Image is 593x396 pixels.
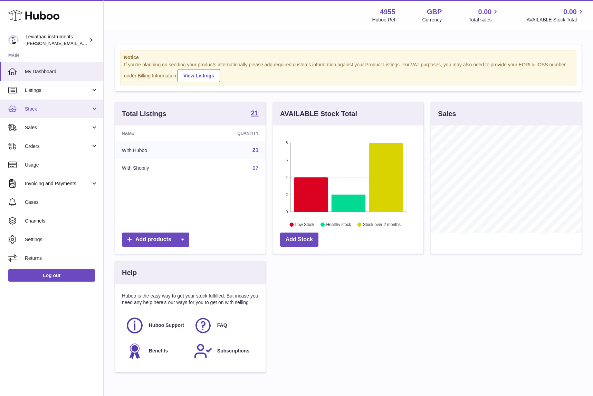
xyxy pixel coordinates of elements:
h3: AVAILABLE Stock Total [280,109,357,119]
text: 2 [286,192,288,197]
a: Benefits [125,342,187,360]
a: Add products [122,233,189,247]
h3: Help [122,268,137,277]
text: 8 [286,141,288,145]
span: [PERSON_NAME][EMAIL_ADDRESS][DOMAIN_NAME] [26,40,138,46]
text: Low Stock [295,222,315,227]
text: Healthy stock [326,222,351,227]
span: FAQ [217,322,227,329]
strong: 4955 [380,7,395,17]
span: Settings [25,236,98,243]
p: Huboo is the easy way to get your stock fulfilled. But incase you need any help here's our ways f... [122,293,259,306]
a: 0.00 Total sales [469,7,499,23]
span: Total sales [469,17,499,23]
a: 21 [252,147,259,153]
div: Huboo Ref [372,17,395,23]
strong: Notice [124,54,573,61]
a: 17 [252,165,259,171]
strong: 21 [251,110,258,116]
span: AVAILABLE Stock Total [526,17,585,23]
span: 0.00 [563,7,577,17]
a: FAQ [194,316,255,335]
img: pete@submarinepickup.com [8,35,19,45]
td: With Shopify [115,159,196,177]
th: Quantity [196,125,266,141]
span: Returns [25,255,98,262]
span: Benefits [149,348,168,354]
div: Leviathan instruments [26,34,88,47]
text: 4 [286,175,288,179]
span: Subscriptions [217,348,249,354]
span: Invoicing and Payments [25,180,91,187]
span: Huboo Support [149,322,184,329]
a: Subscriptions [194,342,255,360]
a: Log out [8,269,95,282]
span: Sales [25,124,91,131]
span: Stock [25,106,91,112]
h3: Total Listings [122,109,166,119]
span: 0.00 [478,7,492,17]
div: If you're planning on sending your products internationally please add required customs informati... [124,62,573,82]
span: Cases [25,199,98,206]
text: Stock over 2 months [363,222,401,227]
a: 0.00 AVAILABLE Stock Total [526,7,585,23]
th: Name [115,125,196,141]
h3: Sales [438,109,456,119]
span: Channels [25,218,98,224]
text: 0 [286,210,288,214]
span: Usage [25,162,98,168]
text: 6 [286,158,288,162]
a: Huboo Support [125,316,187,335]
span: Orders [25,143,91,150]
a: 21 [251,110,258,118]
a: View Listings [178,69,220,82]
a: Add Stock [280,233,318,247]
div: Currency [422,17,442,23]
span: Listings [25,87,91,94]
td: With Huboo [115,141,196,159]
span: My Dashboard [25,68,98,75]
strong: GBP [427,7,442,17]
